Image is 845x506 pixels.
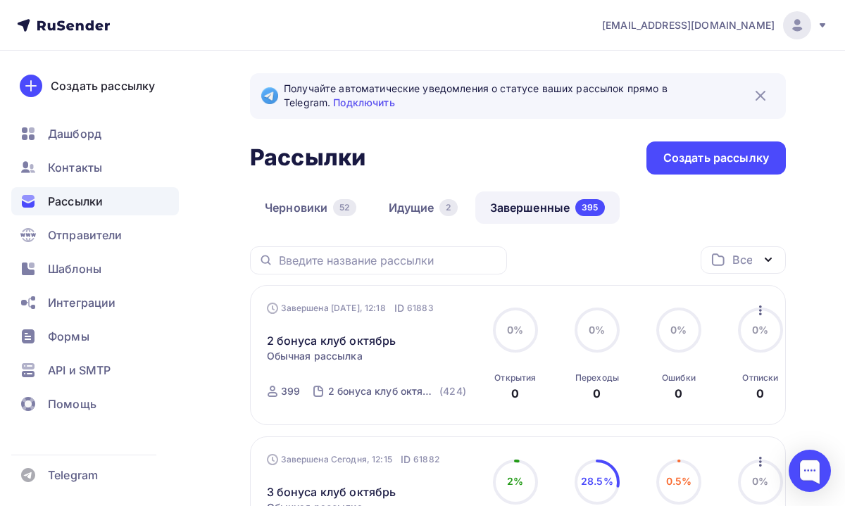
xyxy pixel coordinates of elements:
[663,150,769,166] div: Создать рассылку
[732,251,752,268] div: Все
[602,11,828,39] a: [EMAIL_ADDRESS][DOMAIN_NAME]
[662,372,696,384] div: Ошибки
[284,82,775,110] span: Получайте автоматические уведомления о статусе ваших рассылок прямо в Telegram.
[581,475,613,487] span: 28.5%
[11,187,179,215] a: Рассылки
[48,294,115,311] span: Интеграции
[439,384,466,398] div: (424)
[250,191,371,224] a: Черновики52
[394,301,404,315] span: ID
[48,125,101,142] span: Дашборд
[48,159,102,176] span: Контакты
[742,372,778,384] div: Отписки
[670,324,687,336] span: 0%
[666,475,692,487] span: 0.5%
[48,396,96,412] span: Помощь
[267,332,396,349] a: 2 бонуса клуб октябрь
[281,384,300,398] div: 399
[250,144,365,172] h2: Рассылки
[279,253,499,268] input: Введите название рассылки
[11,153,179,182] a: Контакты
[11,255,179,283] a: Шаблоны
[48,328,89,345] span: Формы
[475,191,620,224] a: Завершенные395
[267,349,363,363] span: Обычная рассылка
[494,372,536,384] div: Открытия
[756,385,764,402] div: 0
[333,96,394,108] a: Подключить
[701,246,786,274] button: Все
[328,384,437,398] div: 2 бонуса клуб октябрь
[675,385,682,402] div: 0
[593,385,601,402] div: 0
[374,191,472,224] a: Идущие2
[327,380,468,403] a: 2 бонуса клуб октябрь (424)
[575,372,619,384] div: Переходы
[48,193,103,210] span: Рассылки
[267,301,434,315] div: Завершена [DATE], 12:18
[48,260,101,277] span: Шаблоны
[11,322,179,350] a: Формы
[267,483,396,500] a: 3 бонуса клуб октябрь
[333,199,356,216] div: 52
[507,475,523,487] span: 2%
[48,467,98,483] span: Telegram
[48,362,111,379] span: API и SMTP
[602,18,775,32] span: [EMAIL_ADDRESS][DOMAIN_NAME]
[11,221,179,249] a: Отправители
[11,120,179,148] a: Дашборд
[589,324,605,336] span: 0%
[575,199,604,216] div: 395
[267,453,439,467] div: Завершена Сегодня, 12:15
[413,453,439,467] span: 61882
[439,199,457,216] div: 2
[261,87,278,104] img: Telegram
[401,453,411,467] span: ID
[51,77,155,94] div: Создать рассылку
[511,385,519,402] div: 0
[48,227,123,243] span: Отправители
[407,301,434,315] span: 61883
[752,324,768,336] span: 0%
[752,475,768,487] span: 0%
[507,324,523,336] span: 0%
